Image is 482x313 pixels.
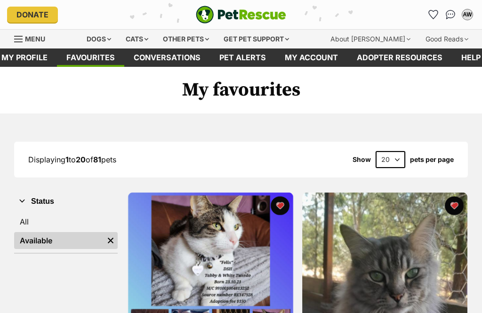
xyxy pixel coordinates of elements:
div: Get pet support [217,30,296,48]
a: Available [14,232,104,249]
strong: 81 [93,155,101,164]
div: Cats [119,30,155,48]
span: Menu [25,35,45,43]
a: PetRescue [196,6,286,24]
img: logo-e224e6f780fb5917bec1dbf3a21bbac754714ae5b6737aabdf751b685950b380.svg [196,6,286,24]
a: Menu [14,30,52,47]
a: My account [275,48,347,67]
div: Good Reads [419,30,475,48]
button: Status [14,195,118,208]
strong: 20 [76,155,86,164]
a: Favourites [426,7,441,22]
strong: 1 [65,155,69,164]
a: Donate [7,7,58,23]
a: conversations [124,48,210,67]
a: All [14,213,118,230]
a: Conversations [443,7,458,22]
button: favourite [271,196,289,215]
div: Dogs [80,30,118,48]
ul: Account quick links [426,7,475,22]
span: Show [353,156,371,163]
span: Displaying to of pets [28,155,116,164]
img: chat-41dd97257d64d25036548639549fe6c8038ab92f7586957e7f3b1b290dea8141.svg [446,10,456,19]
button: My account [460,7,475,22]
div: Other pets [156,30,216,48]
button: favourite [444,196,463,215]
div: Status [14,211,118,253]
div: AW [463,10,472,19]
a: Pet alerts [210,48,275,67]
div: About [PERSON_NAME] [324,30,417,48]
a: Favourites [57,48,124,67]
a: Remove filter [104,232,118,249]
label: pets per page [410,156,454,163]
a: Adopter resources [347,48,452,67]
